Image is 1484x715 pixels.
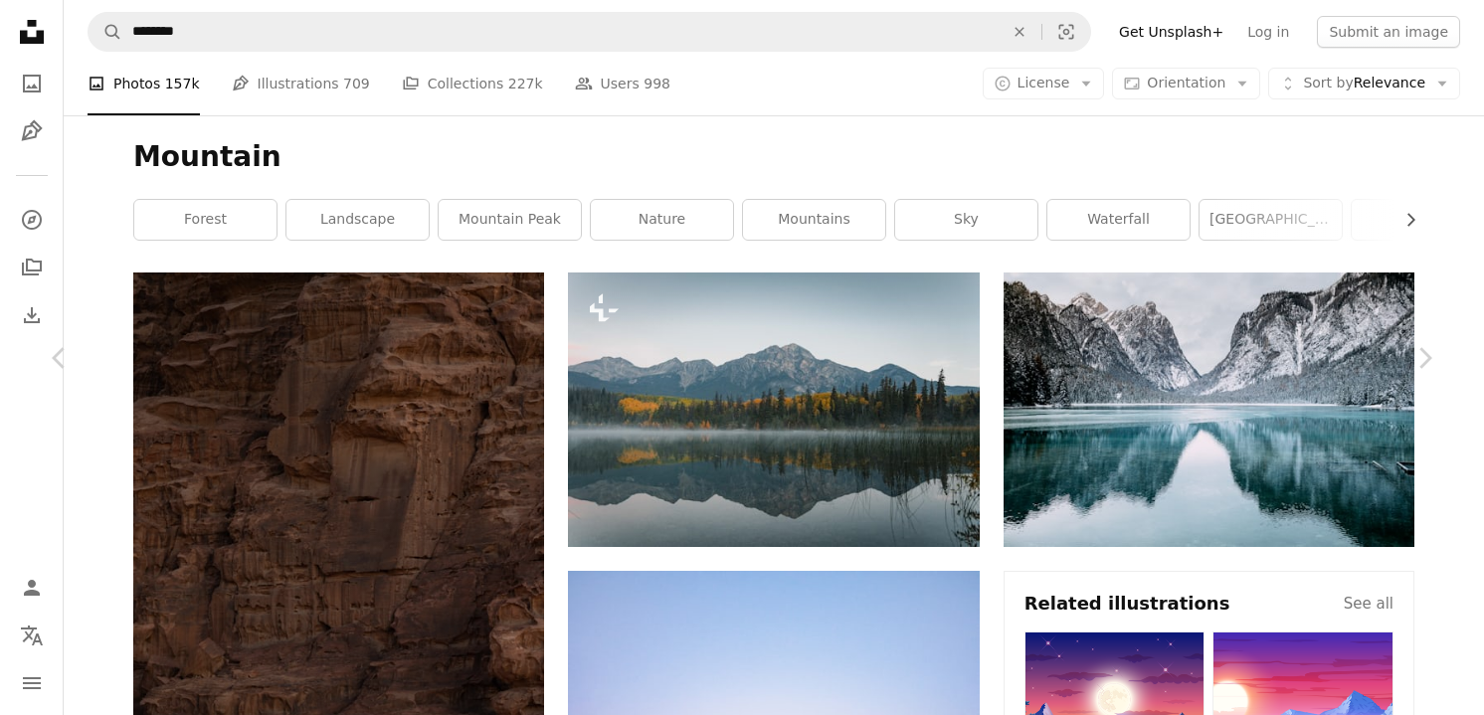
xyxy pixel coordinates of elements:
[88,12,1091,52] form: Find visuals sitewide
[1344,592,1393,616] a: See all
[133,139,1414,175] h1: Mountain
[1235,16,1301,48] a: Log in
[12,200,52,240] a: Explore
[1268,68,1460,99] button: Sort byRelevance
[12,111,52,151] a: Illustrations
[998,13,1041,51] button: Clear
[1042,13,1090,51] button: Visual search
[568,272,979,547] img: a lake surrounded by trees with mountains in the background
[12,248,52,287] a: Collections
[575,52,670,115] a: Users 998
[232,52,370,115] a: Illustrations 709
[89,13,122,51] button: Search Unsplash
[1107,16,1235,48] a: Get Unsplash+
[1200,200,1342,240] a: [GEOGRAPHIC_DATA]
[439,200,581,240] a: mountain peak
[644,73,670,94] span: 998
[12,64,52,103] a: Photos
[12,568,52,608] a: Log in / Sign up
[402,52,543,115] a: Collections 227k
[133,571,544,589] a: a person standing on a rock ledge in the desert
[12,616,52,655] button: Language
[1024,592,1230,616] h4: Related illustrations
[1004,272,1414,547] img: body of water and snow-covered mountains during daytime
[1303,75,1353,90] span: Sort by
[1303,74,1425,93] span: Relevance
[1147,75,1225,90] span: Orientation
[591,200,733,240] a: nature
[1392,200,1414,240] button: scroll list to the right
[1112,68,1260,99] button: Orientation
[1018,75,1070,90] span: License
[1365,263,1484,453] a: Next
[12,663,52,703] button: Menu
[343,73,370,94] span: 709
[895,200,1037,240] a: sky
[1047,200,1190,240] a: waterfall
[1004,401,1414,419] a: body of water and snow-covered mountains during daytime
[568,401,979,419] a: a lake surrounded by trees with mountains in the background
[508,73,543,94] span: 227k
[983,68,1105,99] button: License
[286,200,429,240] a: landscape
[1317,16,1460,48] button: Submit an image
[743,200,885,240] a: mountains
[134,200,277,240] a: forest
